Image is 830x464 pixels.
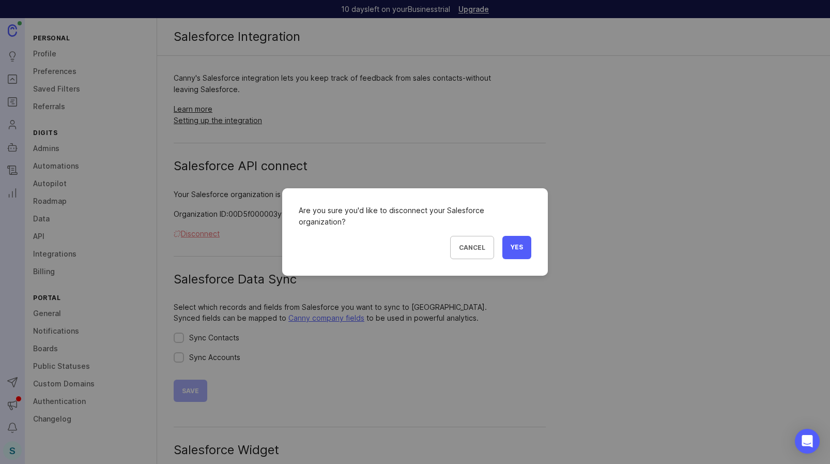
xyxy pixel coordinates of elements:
button: Cancel [450,236,494,259]
div: Are you sure you'd like to disconnect your Salesforce organization? [299,205,531,228]
span: Yes [511,243,523,252]
button: Yes [502,236,531,259]
div: Open Intercom Messenger [795,429,820,454]
span: Cancel [459,244,485,251]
